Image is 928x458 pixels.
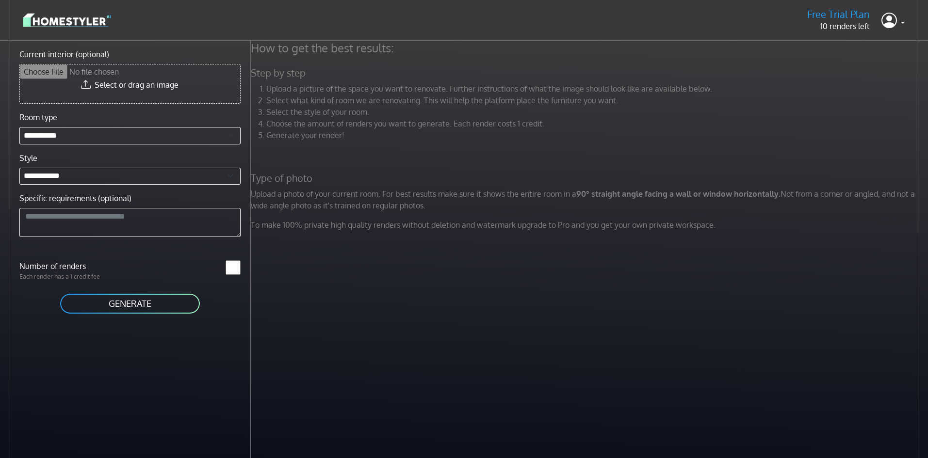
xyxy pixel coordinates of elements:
label: Current interior (optional) [19,48,109,60]
label: Number of renders [14,260,130,272]
label: Specific requirements (optional) [19,192,131,204]
h4: How to get the best results: [245,41,927,55]
h5: Free Trial Plan [807,8,870,20]
label: Room type [19,111,57,123]
img: logo-3de290ba35641baa71223ecac5eacb59cb85b4c7fdf211dc9aaecaaee71ea2f8.svg [23,12,111,29]
h5: Step by step [245,67,927,79]
strong: 90° straight angle facing a wall or window horizontally. [576,189,781,199]
li: Select the style of your room. [266,106,921,118]
p: 10 renders left [807,20,870,32]
li: Choose the amount of renders you want to generate. Each render costs 1 credit. [266,118,921,129]
li: Generate your render! [266,129,921,141]
p: Upload a photo of your current room. For best results make sure it shows the entire room in a Not... [245,188,927,211]
p: To make 100% private high quality renders without deletion and watermark upgrade to Pro and you g... [245,219,927,231]
li: Select what kind of room we are renovating. This will help the platform place the furniture you w... [266,95,921,106]
label: Style [19,152,37,164]
li: Upload a picture of the space you want to renovate. Further instructions of what the image should... [266,83,921,95]
h5: Type of photo [245,172,927,184]
p: Each render has a 1 credit fee [14,272,130,281]
button: GENERATE [59,293,201,315]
